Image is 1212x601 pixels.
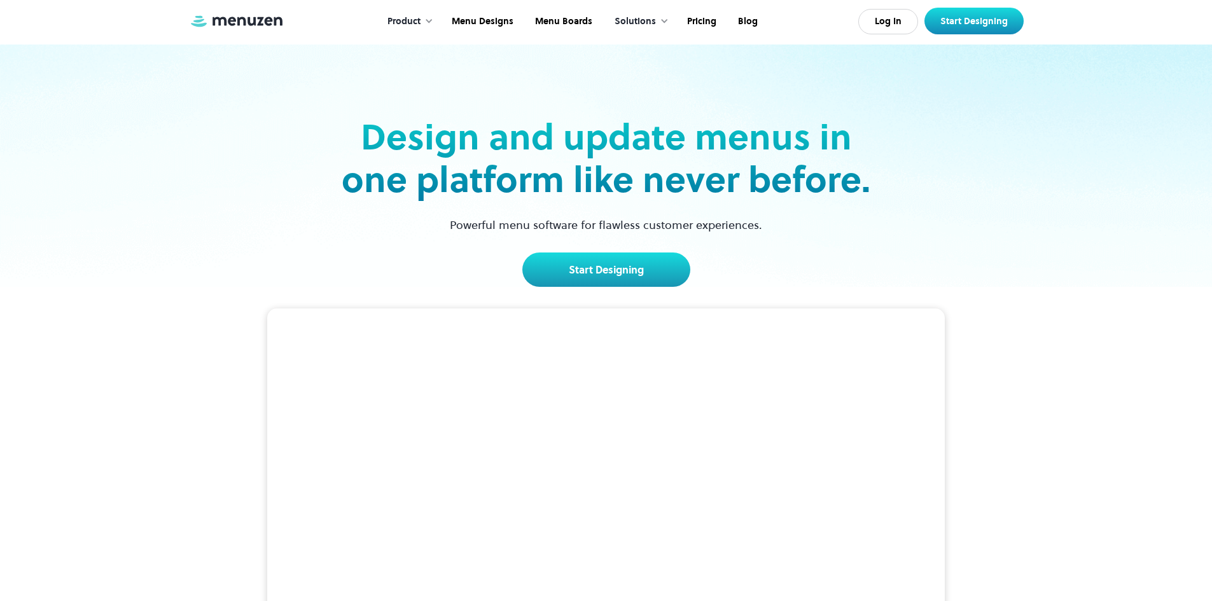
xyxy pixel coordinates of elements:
a: Log In [858,9,918,34]
div: Product [375,2,440,41]
div: Solutions [615,15,656,29]
div: Solutions [602,2,675,41]
div: Product [387,15,421,29]
a: Menu Boards [523,2,602,41]
a: Start Designing [924,8,1024,34]
a: Blog [726,2,767,41]
p: Powerful menu software for flawless customer experiences. [434,216,778,233]
a: Start Designing [522,252,690,287]
h2: Design and update menus in one platform like never before. [338,116,875,201]
a: Pricing [675,2,726,41]
a: Menu Designs [440,2,523,41]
